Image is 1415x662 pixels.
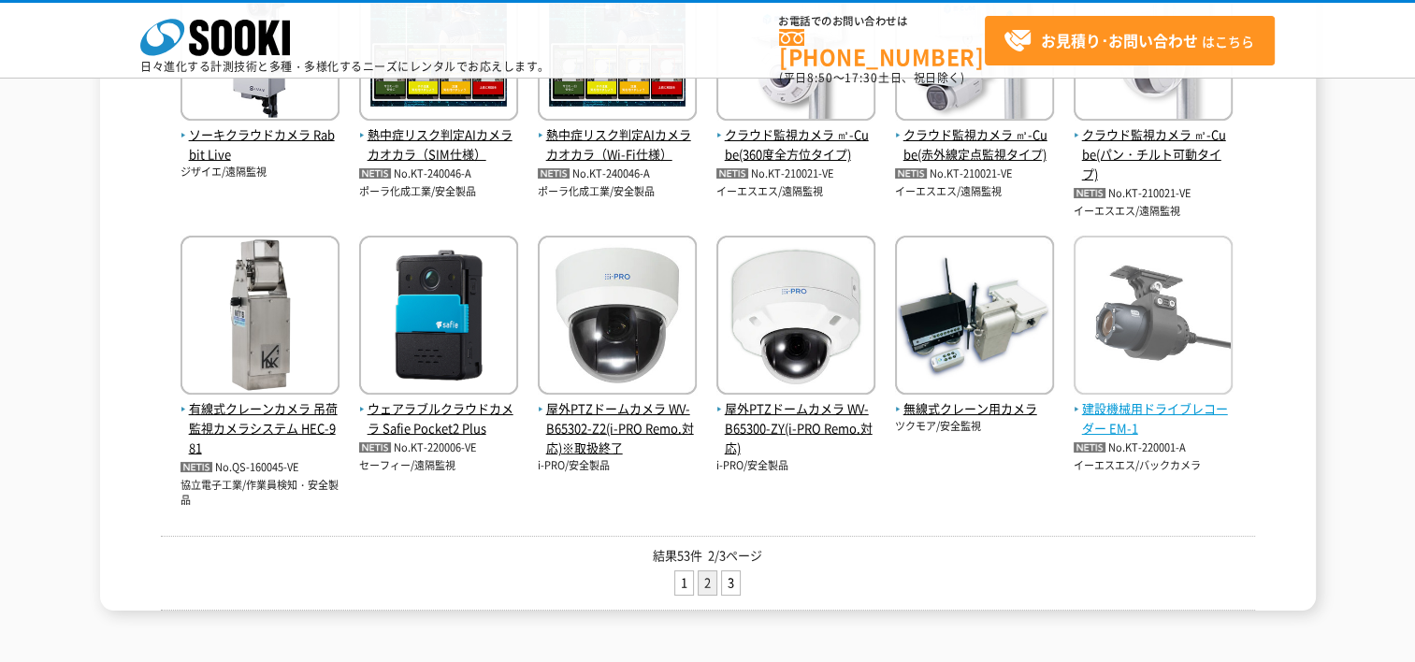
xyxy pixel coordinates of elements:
a: クラウド監視カメラ ㎥-Cube(赤外線定点監視タイプ) [895,107,1054,165]
img: Safie Pocket2 Plus [359,236,518,399]
li: 2 [698,570,717,596]
span: 熱中症リスク判定AIカメラ カオカラ（Wi-Fi仕様） [538,125,697,165]
p: 協立電子工業/作業員検知・安全製品 [180,478,339,509]
a: [PHONE_NUMBER] [779,29,985,67]
p: イーエスエス/遠隔監視 [1074,204,1233,220]
a: 3 [722,571,740,595]
p: No.KT-240046-A [359,165,518,184]
p: イーエスエス/遠隔監視 [895,184,1054,200]
img: EM-1 [1074,236,1233,399]
a: ウェアラブルクラウドカメラ Safie Pocket2 Plus [359,381,518,439]
p: No.KT-240046-A [538,165,697,184]
p: No.KT-210021-VE [1074,184,1233,204]
span: 有線式クレーンカメラ 吊荷監視カメラシステム HEC-981 [180,399,339,457]
a: 無線式クレーン用カメラ [895,381,1054,420]
span: クラウド監視カメラ ㎥-Cube(360度全方位タイプ) [716,125,875,165]
a: 熱中症リスク判定AIカメラ カオカラ（SIM仕様） [359,107,518,165]
span: 屋外PTZドームカメラ WV-B65300-ZY(i-PRO Remo.対応) [716,399,875,457]
span: はこちら [1003,27,1254,55]
strong: お見積り･お問い合わせ [1041,29,1198,51]
p: No.QS-160045-VE [180,458,339,478]
span: ウェアラブルクラウドカメラ Safie Pocket2 Plus [359,399,518,439]
p: イーエスエス/遠隔監視 [716,184,875,200]
span: (平日 ～ 土日、祝日除く) [779,69,964,86]
p: ポーラ化成工業/安全製品 [359,184,518,200]
p: ポーラ化成工業/安全製品 [538,184,697,200]
img: WV-B65302-Z2(i-PRO Remo.対応)※取扱終了 [538,236,697,399]
a: 1 [675,571,693,595]
a: 有線式クレーンカメラ 吊荷監視カメラシステム HEC-981 [180,381,339,458]
a: クラウド監視カメラ ㎥-Cube(パン・チルト可動タイプ) [1074,107,1233,184]
span: 熱中症リスク判定AIカメラ カオカラ（SIM仕様） [359,125,518,165]
span: 8:50 [807,69,833,86]
img: HEC-981 [180,236,339,399]
span: お電話でのお問い合わせは [779,16,985,27]
span: 無線式クレーン用カメラ [895,399,1054,419]
span: 17:30 [845,69,878,86]
p: ツクモア/安全監視 [895,419,1054,435]
a: 屋外PTZドームカメラ WV-B65300-ZY(i-PRO Remo.対応) [716,381,875,458]
span: クラウド監視カメラ ㎥-Cube(パン・チルト可動タイプ) [1074,125,1233,183]
img: WV-B65300-ZY(i-PRO Remo.対応) [716,236,875,399]
p: セーフィー/遠隔監視 [359,458,518,474]
p: No.KT-210021-VE [716,165,875,184]
a: お見積り･お問い合わせはこちら [985,16,1275,65]
a: クラウド監視カメラ ㎥-Cube(360度全方位タイプ) [716,107,875,165]
a: ソーキクラウドカメラ Rabbit Live [180,107,339,165]
span: 屋外PTZドームカメラ WV-B65302-Z2(i-PRO Remo.対応)※取扱終了 [538,399,697,457]
p: 日々進化する計測技術と多種・多様化するニーズにレンタルでお応えします。 [140,61,550,72]
span: ソーキクラウドカメラ Rabbit Live [180,125,339,165]
a: 熱中症リスク判定AIカメラ カオカラ（Wi-Fi仕様） [538,107,697,165]
p: No.KT-220001-A [1074,439,1233,458]
p: No.KT-210021-VE [895,165,1054,184]
p: i-PRO/安全製品 [716,458,875,474]
a: 屋外PTZドームカメラ WV-B65302-Z2(i-PRO Remo.対応)※取扱終了 [538,381,697,458]
p: No.KT-220006-VE [359,439,518,458]
p: 結果53件 2/3ページ [161,546,1255,566]
p: ジザイエ/遠隔監視 [180,165,339,180]
p: i-PRO/安全製品 [538,458,697,474]
span: クラウド監視カメラ ㎥-Cube(赤外線定点監視タイプ) [895,125,1054,165]
span: 建設機械用ドライブレコーダー EM-1 [1074,399,1233,439]
p: イーエスエス/バックカメラ [1074,458,1233,474]
a: 建設機械用ドライブレコーダー EM-1 [1074,381,1233,439]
